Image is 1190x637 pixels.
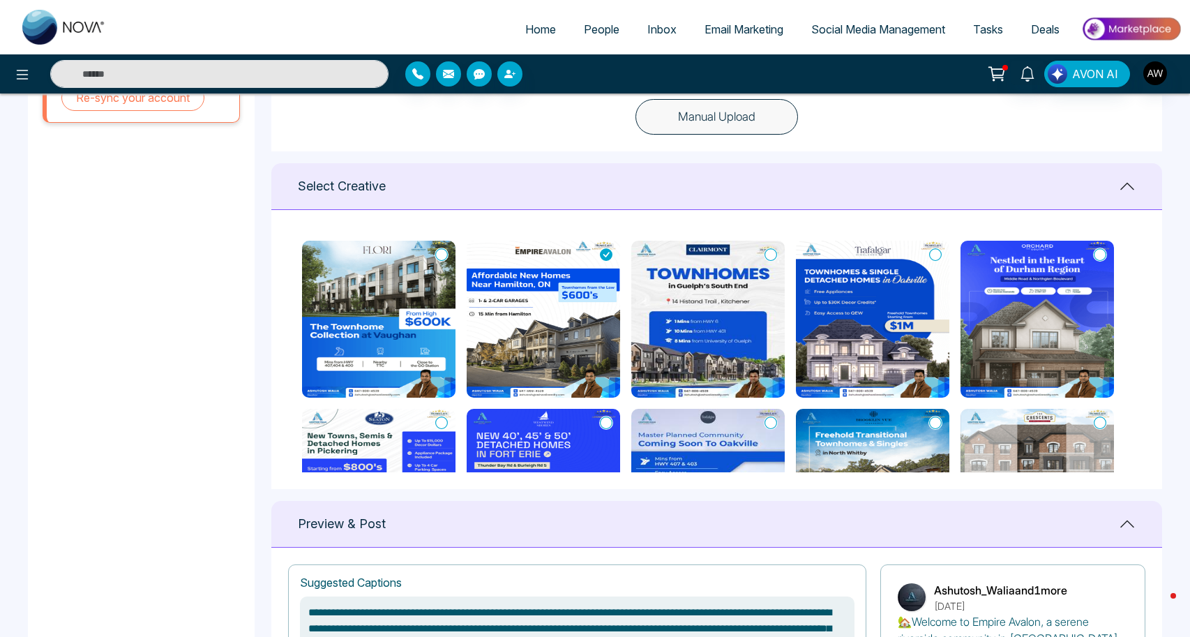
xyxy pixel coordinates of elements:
img: User Avatar [1143,61,1167,85]
img: Clairemont in Guelph.jpeg [631,241,785,398]
span: Deals [1031,22,1060,36]
a: Email Marketing [691,16,797,43]
img: Step into Orchard South (2).png [961,241,1114,398]
button: Manual Upload [635,99,798,135]
img: Trafalgar Highlands (3).png [796,241,949,398]
button: AVON AI [1044,61,1130,87]
a: Social Media Management [797,16,959,43]
img: Market-place.gif [1080,13,1182,45]
a: Inbox [633,16,691,43]
button: Re-sync your account [61,84,204,111]
img: Lead Flow [1048,64,1067,84]
img: Explore Flori (2).png [302,241,455,398]
h1: Preview & Post [298,516,386,532]
iframe: Intercom live chat [1143,590,1176,623]
span: Email Marketing [705,22,783,36]
span: Home [525,22,556,36]
a: Tasks [959,16,1017,43]
img: Westwind Shores (2).png [467,409,620,566]
a: Deals [1017,16,1074,43]
span: Social Media Management [811,22,945,36]
p: [DATE] [934,599,1067,613]
span: AVON AI [1072,66,1118,82]
img: Seaton Winding Woods, a beautiful collection of Freehold Towns, Semis, and Detached Homes in Pick... [302,409,455,566]
span: People [584,22,619,36]
img: Ashutosh_Walia [898,583,926,611]
img: Brooklin Vue s in North Whitby (2).png [796,409,949,566]
img: Empire Avalon in Caledonia (2).png [467,241,620,398]
span: Inbox [647,22,677,36]
img: Trafalgar Highlands.jpeg [631,409,785,566]
p: Ashutosh_Walia and 1 more [934,582,1067,599]
img: The Crescents in North Brampton (2).png [961,409,1114,566]
a: Home [511,16,570,43]
h1: Select Creative [298,179,386,194]
h1: Suggested Captions [300,576,402,590]
span: Tasks [973,22,1003,36]
img: Nova CRM Logo [22,10,106,45]
a: People [570,16,633,43]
